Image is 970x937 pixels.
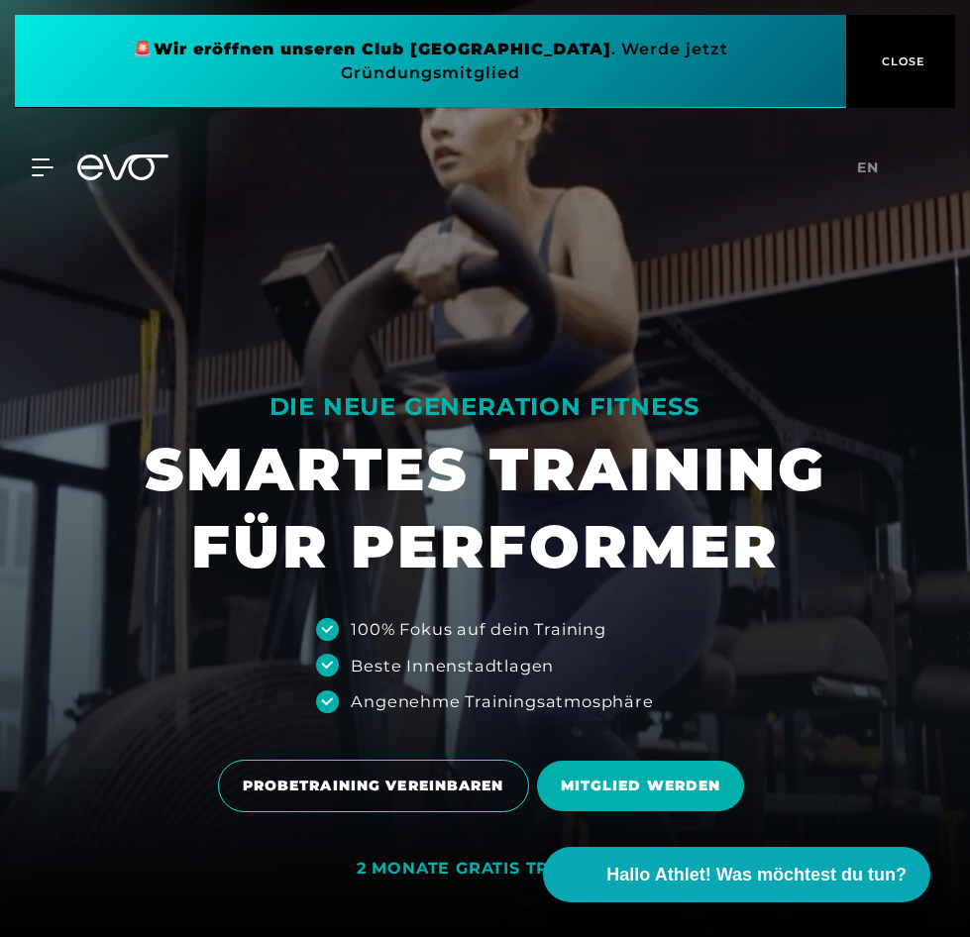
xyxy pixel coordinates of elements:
a: MITGLIED WERDEN [537,746,753,826]
span: CLOSE [877,52,925,70]
div: Angenehme Trainingsatmosphäre [351,689,653,713]
div: 100% Fokus auf dein Training [351,617,605,641]
span: MITGLIED WERDEN [561,776,721,796]
div: 2 MONATE GRATIS TRAINING [357,859,613,880]
button: Hallo Athlet! Was möchtest du tun? [543,847,930,902]
span: en [857,158,879,176]
span: Hallo Athlet! Was möchtest du tun? [606,862,907,888]
a: PROBETRAINING VEREINBAREN [218,745,537,827]
button: CLOSE [846,15,955,108]
h1: SMARTES TRAINING FÜR PERFORMER [145,431,826,585]
a: en [857,156,903,179]
div: DIE NEUE GENERATION FITNESS [145,391,826,423]
div: Beste Innenstadtlagen [351,654,554,677]
span: PROBETRAINING VEREINBAREN [243,776,504,796]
